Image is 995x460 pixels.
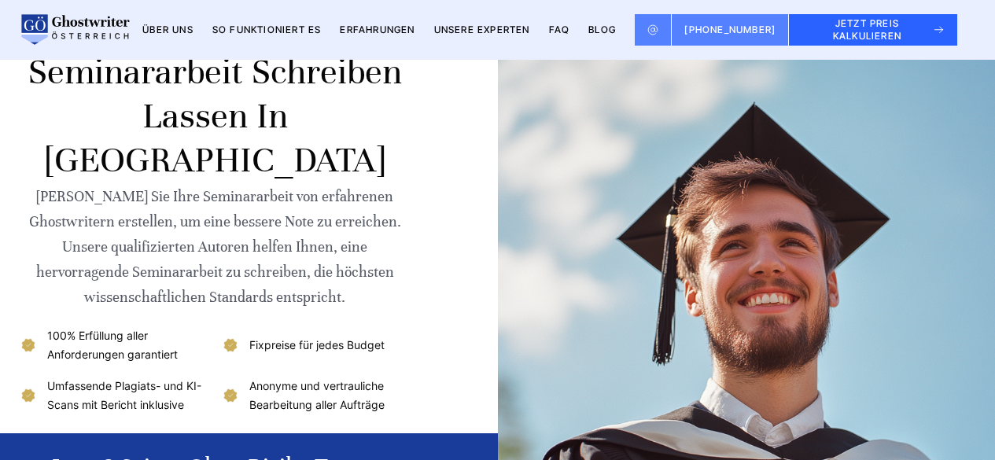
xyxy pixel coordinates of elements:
a: Erfahrungen [340,24,415,35]
img: Email [647,24,658,36]
a: FAQ [549,24,570,35]
img: 100% Erfüllung aller Anforderungen garantiert [19,336,38,355]
span: [PHONE_NUMBER] [684,24,776,35]
a: [PHONE_NUMBER] [672,14,789,46]
li: Umfassende Plagiats- und KI-Scans mit Bericht inklusive [19,377,208,414]
a: Unsere Experten [434,24,530,35]
img: Umfassende Plagiats- und KI-Scans mit Bericht inklusive [19,386,38,405]
li: 100% Erfüllung aller Anforderungen garantiert [19,326,208,364]
img: Fixpreise für jedes Budget [221,336,240,355]
img: logo wirschreiben [19,14,130,46]
img: Anonyme und vertrauliche Bearbeitung aller Aufträge [221,386,240,405]
a: BLOG [588,24,616,35]
li: Anonyme und vertrauliche Bearbeitung aller Aufträge [221,377,411,414]
div: [PERSON_NAME] Sie Ihre Seminararbeit von erfahrenen Ghostwritern erstellen, um eine bessere Note ... [19,184,411,310]
li: Fixpreise für jedes Budget [221,326,411,364]
button: JETZT PREIS KALKULIEREN [789,14,957,46]
a: So funktioniert es [212,24,322,35]
h1: Seminararbeit schreiben lassen in [GEOGRAPHIC_DATA] [19,50,411,182]
a: Über uns [142,24,193,35]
